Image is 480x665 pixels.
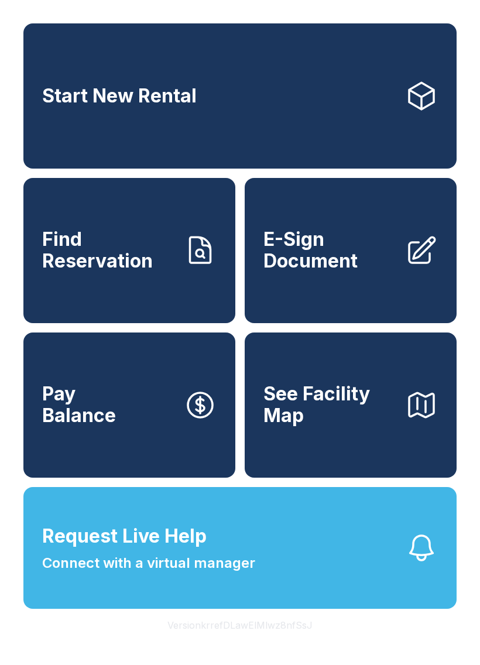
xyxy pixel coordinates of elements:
a: Find Reservation [23,178,235,323]
a: Start New Rental [23,23,457,169]
span: See Facility Map [263,383,396,426]
span: Start New Rental [42,85,197,107]
span: Request Live Help [42,522,207,550]
a: E-Sign Document [245,178,457,323]
span: Connect with a virtual manager [42,553,255,574]
span: Pay Balance [42,383,116,426]
span: Find Reservation [42,229,174,272]
button: See Facility Map [245,332,457,478]
button: Request Live HelpConnect with a virtual manager [23,487,457,609]
button: VersionkrrefDLawElMlwz8nfSsJ [158,609,322,642]
span: E-Sign Document [263,229,396,272]
button: PayBalance [23,332,235,478]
